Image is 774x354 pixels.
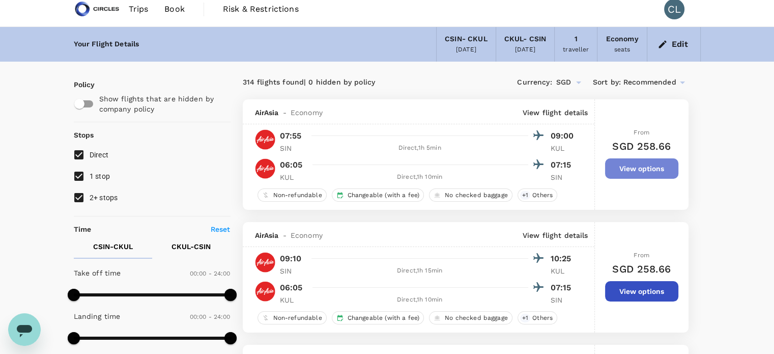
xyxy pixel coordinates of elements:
[456,45,476,55] div: [DATE]
[551,143,576,153] p: KUL
[99,94,223,114] p: Show flights that are hidden by company policy
[563,45,589,55] div: traveller
[257,311,327,324] div: Non-refundable
[634,129,649,136] span: From
[74,79,83,90] p: Policy
[279,107,291,118] span: -
[74,268,121,278] p: Take off time
[575,34,578,45] div: 1
[243,77,466,88] div: 314 flights found | 0 hidden by policy
[551,130,576,142] p: 09:00
[280,253,302,265] p: 09:10
[332,311,424,324] div: Changeable (with a fee)
[311,172,528,182] div: Direct , 1h 10min
[429,311,512,324] div: No checked baggage
[74,311,121,321] p: Landing time
[612,261,671,277] h6: SGD 258.66
[280,295,305,305] p: KUL
[551,266,576,276] p: KUL
[255,252,275,273] img: AK
[257,188,327,202] div: Non-refundable
[90,151,109,159] span: Direct
[518,188,557,202] div: +1Others
[551,282,576,294] p: 07:15
[8,313,41,346] iframe: Button to launch messaging window
[612,138,671,154] h6: SGD 258.66
[311,266,528,276] div: Direct , 1h 15min
[634,252,649,259] span: From
[291,230,323,240] span: Economy
[343,191,423,200] span: Changeable (with a fee)
[441,191,512,200] span: No checked baggage
[280,159,303,171] p: 06:05
[164,3,185,15] span: Book
[74,39,139,50] div: Your Flight Details
[280,130,302,142] p: 07:55
[269,314,326,322] span: Non-refundable
[528,191,557,200] span: Others
[255,129,275,150] img: AK
[614,45,630,55] div: seats
[291,107,323,118] span: Economy
[223,3,299,15] span: Risk & Restrictions
[504,34,547,45] div: CKUL - CSIN
[311,295,528,305] div: Direct , 1h 10min
[311,143,528,153] div: Direct , 1h 5min
[518,311,557,324] div: +1Others
[255,230,279,240] span: AirAsia
[255,281,275,302] img: AK
[571,75,586,90] button: Open
[623,77,676,88] span: Recommended
[280,143,305,153] p: SIN
[93,241,133,252] p: CSIN - CKUL
[279,230,291,240] span: -
[269,191,326,200] span: Non-refundable
[445,34,488,45] div: CSIN - CKUL
[171,241,211,252] p: CKUL - CSIN
[255,158,275,179] img: AK
[528,314,557,322] span: Others
[280,282,303,294] p: 06:05
[606,34,638,45] div: Economy
[517,77,552,88] span: Currency :
[190,270,231,277] span: 00:00 - 24:00
[343,314,423,322] span: Changeable (with a fee)
[74,224,92,234] p: Time
[593,77,621,88] span: Sort by :
[605,158,678,179] button: View options
[551,253,576,265] p: 10:25
[605,281,678,302] button: View options
[211,224,231,234] p: Reset
[520,314,530,322] span: + 1
[655,36,692,52] button: Edit
[190,313,231,320] span: 00:00 - 24:00
[429,188,512,202] div: No checked baggage
[128,3,148,15] span: Trips
[90,194,118,202] span: 2+ stops
[332,188,424,202] div: Changeable (with a fee)
[523,230,588,240] p: View flight details
[551,172,576,182] p: SIN
[255,107,279,118] span: AirAsia
[551,159,576,171] p: 07:15
[74,131,94,139] strong: Stops
[551,295,576,305] p: SIN
[441,314,512,322] span: No checked baggage
[515,45,535,55] div: [DATE]
[520,191,530,200] span: + 1
[523,107,588,118] p: View flight details
[280,266,305,276] p: SIN
[90,172,110,180] span: 1 stop
[280,172,305,182] p: KUL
